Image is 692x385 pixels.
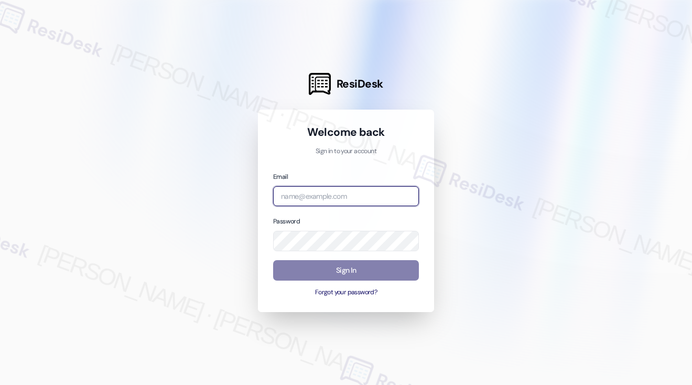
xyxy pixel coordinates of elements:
[273,217,300,226] label: Password
[273,147,419,156] p: Sign in to your account
[273,260,419,281] button: Sign In
[273,125,419,140] h1: Welcome back
[273,186,419,207] input: name@example.com
[337,77,383,91] span: ResiDesk
[273,173,288,181] label: Email
[309,73,331,95] img: ResiDesk Logo
[273,288,419,297] button: Forgot your password?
